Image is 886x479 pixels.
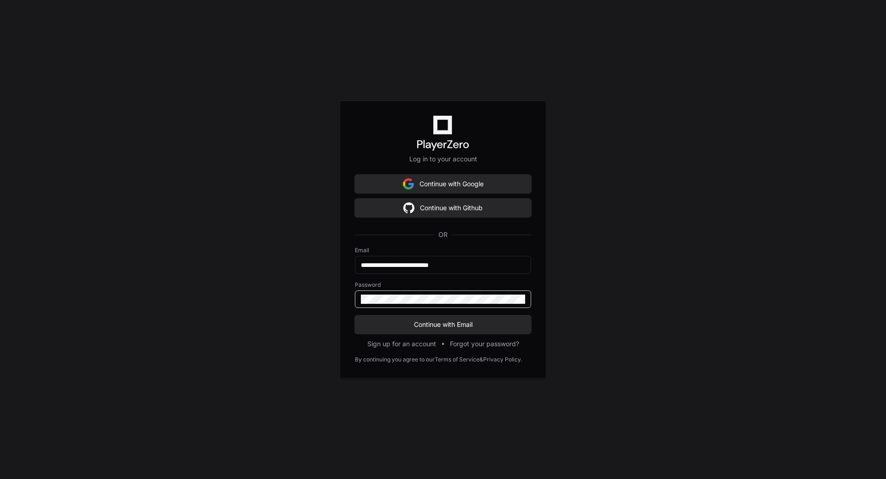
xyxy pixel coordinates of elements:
button: Continue with Github [355,199,531,217]
button: Continue with Email [355,315,531,334]
a: Terms of Service [435,356,479,363]
div: By continuing you agree to our [355,356,435,363]
div: & [479,356,483,363]
label: Password [355,281,531,289]
img: Sign in with google [403,199,414,217]
button: Sign up for an account [367,339,436,349]
span: OR [435,230,451,239]
label: Email [355,247,531,254]
img: Sign in with google [403,175,414,193]
button: Continue with Google [355,175,531,193]
a: Privacy Policy. [483,356,522,363]
p: Log in to your account [355,154,531,164]
button: Forgot your password? [450,339,519,349]
span: Continue with Email [355,320,531,329]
